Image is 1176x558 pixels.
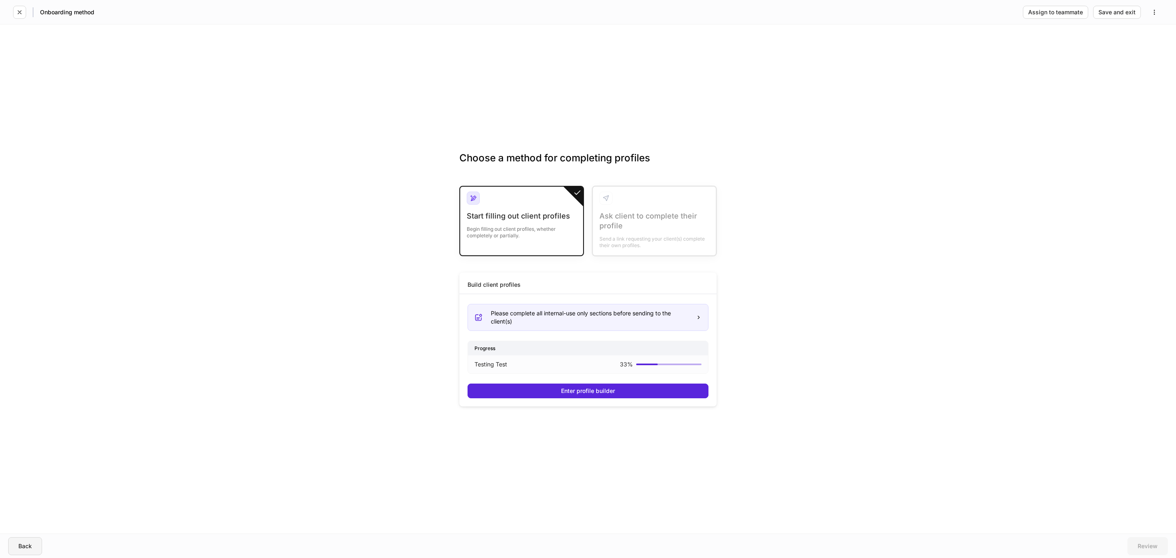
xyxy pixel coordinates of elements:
div: Build client profiles [468,281,521,289]
div: Enter profile builder [561,388,615,394]
p: 33 % [620,360,633,368]
button: Save and exit [1093,6,1141,19]
div: Start filling out client profiles [467,211,577,221]
button: Assign to teammate [1023,6,1088,19]
button: Enter profile builder [468,384,708,398]
div: Please complete all internal-use only sections before sending to the client(s) [491,309,689,326]
p: Testing Test [474,360,507,368]
button: Back [8,537,42,555]
div: Progress [468,341,708,355]
h3: Choose a method for completing profiles [459,152,717,178]
div: Assign to teammate [1028,9,1083,15]
div: Save and exit [1098,9,1136,15]
div: Back [18,543,32,549]
h5: Onboarding method [40,8,94,16]
div: Begin filling out client profiles, whether completely or partially. [467,221,577,239]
